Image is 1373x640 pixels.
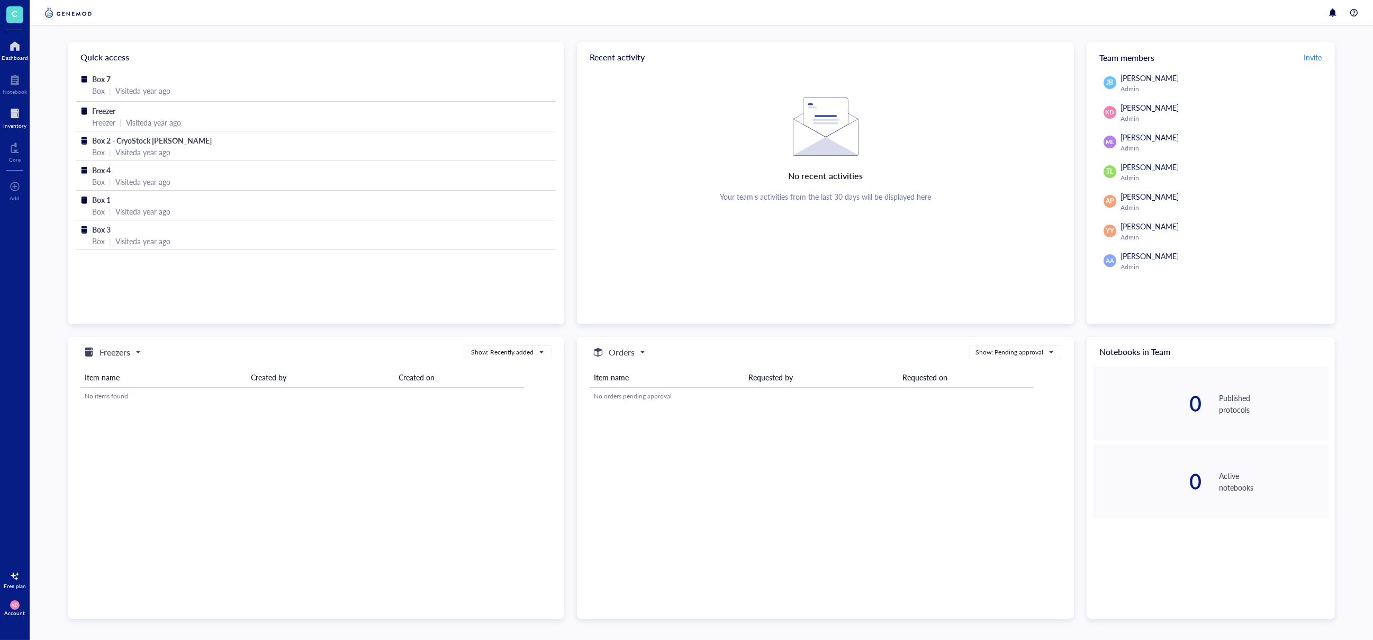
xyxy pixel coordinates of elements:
div: No recent activities [788,168,862,183]
div: Visited a year ago [115,85,170,96]
span: AP [1106,197,1114,206]
span: [PERSON_NAME] [1121,251,1179,261]
div: Admin [1121,263,1324,271]
div: No orders pending approval [594,392,1029,401]
span: [PERSON_NAME] [1121,191,1179,202]
div: Recent activity [577,42,1073,72]
span: C [12,7,18,20]
th: Requested by [744,368,898,387]
span: Box 7 [92,74,111,84]
span: [PERSON_NAME] [1121,162,1179,172]
span: AA [1106,256,1114,265]
div: No items found [85,392,520,401]
div: Box [92,235,105,247]
span: JB [1106,78,1113,87]
span: Invite [1304,52,1322,63]
th: Requested on [898,368,1034,387]
div: Dashboard [2,55,28,61]
div: Team members [1087,42,1335,72]
div: Box [92,146,105,158]
span: ML [1106,138,1114,146]
span: [PERSON_NAME] [1121,221,1179,232]
span: [PERSON_NAME] [1121,73,1179,83]
div: Admin [1121,144,1324,153]
span: Box 3 [92,224,111,235]
div: Box [92,176,105,188]
a: Notebook [3,72,27,95]
th: Created on [394,368,525,387]
div: Visited a year ago [115,176,170,188]
div: Account [5,610,25,616]
th: Created by [247,368,395,387]
a: Core [9,139,21,163]
div: 0 [1093,393,1203,414]
div: 0 [1093,471,1203,492]
div: Core [9,156,21,163]
div: Box [92,85,105,96]
span: Freezer [92,105,115,116]
div: Admin [1121,114,1324,123]
div: | [109,146,111,158]
div: Notebook [3,88,27,95]
span: KD [1106,108,1114,117]
div: Add [10,195,20,201]
div: Active notebooks [1219,470,1329,493]
div: Inventory [3,122,26,129]
div: Show: Recently added [471,348,534,357]
div: | [109,206,111,217]
div: Visited a year ago [115,235,170,247]
span: Box 1 [92,194,111,205]
div: Show: Pending approval [975,348,1043,357]
div: Box [92,206,105,217]
span: Box 2 - CryoStock [PERSON_NAME] [92,135,212,146]
div: Visited a year ago [115,146,170,158]
div: | [120,117,122,128]
span: TL [1106,167,1113,176]
div: | [109,85,111,96]
div: | [109,235,111,247]
th: Item name [80,368,247,387]
div: Visited a year ago [115,206,170,217]
div: Notebooks in Team [1087,337,1335,367]
div: Quick access [68,42,564,72]
div: | [109,176,111,188]
button: Invite [1303,49,1322,66]
div: Freezer [92,117,115,128]
div: Admin [1121,233,1324,242]
img: Empty state [793,97,859,156]
img: genemod-logo [42,6,94,19]
span: Box 4 [92,165,111,175]
a: Inventory [3,105,26,129]
div: Free plan [4,583,26,589]
span: YY [1106,226,1114,236]
div: Admin [1121,85,1324,93]
div: Visited a year ago [126,117,181,128]
div: Admin [1121,174,1324,182]
span: [PERSON_NAME] [1121,132,1179,143]
span: KD [12,603,18,608]
div: Published protocols [1219,392,1329,415]
th: Item name [590,368,744,387]
h5: Orders [609,346,635,359]
span: [PERSON_NAME] [1121,102,1179,113]
h5: Freezers [100,346,130,359]
div: Your team's activities from the last 30 days will be displayed here [720,192,932,201]
div: Admin [1121,203,1324,212]
a: Dashboard [2,38,28,61]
